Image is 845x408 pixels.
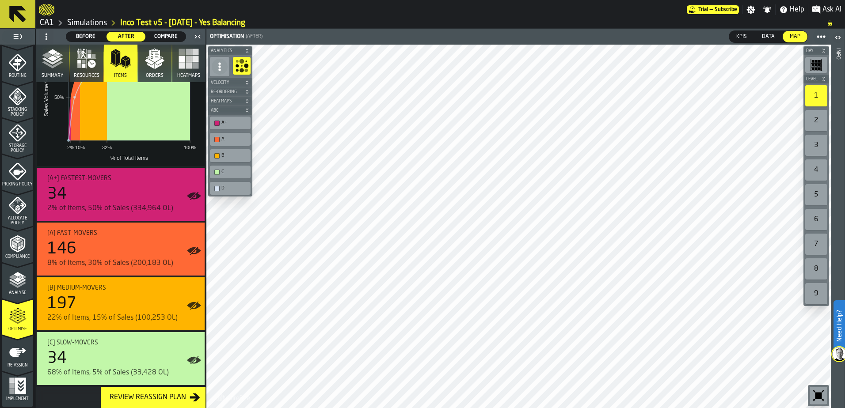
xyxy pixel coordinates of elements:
div: stat-[B] Medium-movers [37,277,205,330]
li: menu Allocate Policy [2,191,33,226]
div: 22% of Items, 15% of Sales (100,253 OL) [47,313,198,323]
div: button-toolbar-undefined [803,281,829,306]
span: Picking Policy [2,182,33,187]
div: stat-[A+] Fastest-movers [37,168,205,221]
div: Title [47,284,198,291]
span: After [110,33,142,41]
label: button-switch-multi-Map [782,30,808,43]
a: link-to-/wh/i/76e2a128-1b54-4d66-80d4-05ae4c277723 [40,18,54,28]
div: 3 [805,135,827,156]
a: logo-header [39,2,54,18]
label: button-switch-multi-Before [66,31,106,42]
div: Title [47,175,198,182]
text: % of Total Items [110,155,148,161]
div: 9 [805,283,827,304]
div: button-toolbar-undefined [803,232,829,257]
div: stat-[A] Fast-movers [37,223,205,276]
div: button-toolbar-undefined [808,385,829,406]
div: 197 [47,295,76,313]
span: [C] Slow-movers [47,339,98,346]
div: 4 [805,159,827,181]
div: A [221,136,248,142]
div: stat-[C] Slow-movers [37,332,205,385]
div: Title [47,339,198,346]
label: button-toggle-Show on Map [187,332,201,385]
span: Optimise [2,327,33,332]
div: 8 [805,258,827,280]
div: 7 [805,234,827,255]
label: button-toggle-Open [832,30,844,46]
label: button-toggle-Show on Map [187,277,201,330]
label: button-toggle-Settings [743,5,759,14]
label: button-toggle-Ask AI [808,4,845,15]
div: button-toolbar-undefined [803,257,829,281]
a: link-to-/wh/i/76e2a128-1b54-4d66-80d4-05ae4c277723 [67,18,107,28]
span: Orders [146,73,164,79]
span: [A] Fast-movers [47,230,97,237]
text: 2% [67,145,74,150]
label: button-switch-multi-Compare [146,31,186,42]
div: 2 [805,110,827,131]
nav: Breadcrumb [39,18,841,28]
span: KPIs [733,33,750,41]
span: Heatmaps [209,99,243,104]
span: (After) [246,34,263,39]
div: 146 [47,240,76,258]
header: Info [831,29,845,408]
div: thumb [107,32,146,42]
span: [B] Medium-movers [47,284,106,291]
button: button- [208,78,252,87]
div: A [212,135,249,144]
span: Bay [804,49,819,53]
button: button- [208,87,252,96]
div: B [221,153,248,159]
div: Menu Subscription [687,5,739,14]
span: Level [804,77,819,82]
div: thumb [755,31,782,42]
div: thumb [783,31,807,42]
header: Optimisation [206,29,831,45]
div: button-toolbar-undefined [803,207,829,232]
text: Sales Volume % [43,78,49,117]
a: link-to-/wh/i/76e2a128-1b54-4d66-80d4-05ae4c277723/pricing/ [687,5,739,14]
li: menu Storage Policy [2,118,33,154]
div: C [212,167,249,177]
div: Title [47,230,198,237]
div: button-toolbar-undefined [208,180,252,196]
div: thumb [146,32,186,42]
div: 68% of Items, 5% of Sales (33,428 OL) [47,367,198,378]
li: menu Routing [2,46,33,81]
li: menu Picking Policy [2,155,33,190]
div: button-toolbar-undefined [803,108,829,133]
span: Allocate Policy [2,216,33,226]
div: button-toolbar-undefined [803,83,829,108]
span: Map [786,33,804,41]
span: — [710,7,713,13]
span: Trial [698,7,708,13]
span: Compliance [2,254,33,259]
span: Summary [42,73,63,79]
text: 50% [54,94,64,100]
span: Subscribe [715,7,737,13]
li: menu Re-assign [2,336,33,371]
button: button- [208,97,252,106]
label: button-switch-multi-Data [754,30,782,43]
div: A+ [221,120,248,126]
div: button-toolbar-undefined [208,115,252,131]
svg: Show Congestion [235,59,249,73]
li: menu Optimise [2,299,33,335]
button: button- [803,46,829,55]
span: Re-assign [2,363,33,368]
button: button- [208,46,252,55]
label: button-switch-multi-After [106,31,146,42]
span: Heatmaps [177,73,200,79]
span: Resources [74,73,99,79]
span: Before [70,33,102,41]
button: button- [803,75,829,83]
div: 34 [47,350,67,367]
div: A+ [212,118,249,128]
div: D [212,184,249,193]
